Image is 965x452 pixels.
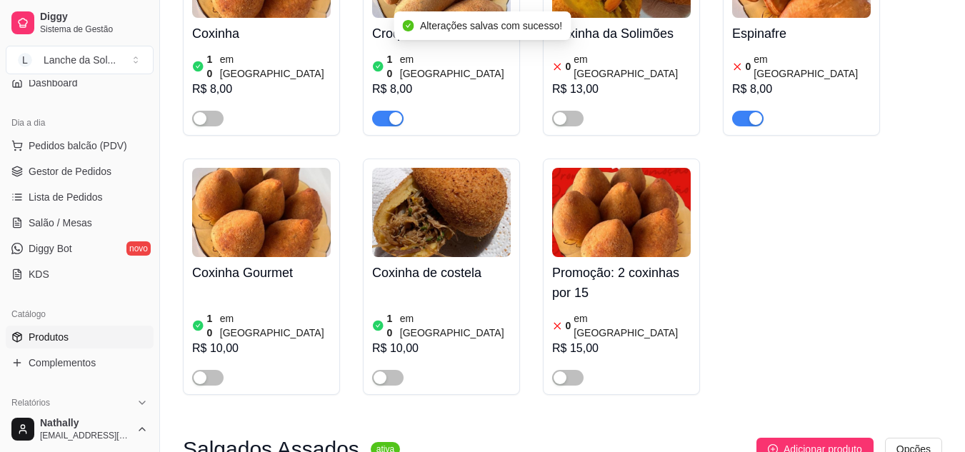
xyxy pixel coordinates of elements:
[29,216,92,230] span: Salão / Mesas
[552,263,691,303] h4: Promoção: 2 coxinhas por 15
[372,263,511,283] h4: Coxinha de costela
[40,24,148,35] span: Sistema de Gestão
[6,326,154,348] a: Produtos
[29,164,111,179] span: Gestor de Pedidos
[6,211,154,234] a: Salão / Mesas
[6,6,154,40] a: DiggySistema de Gestão
[220,311,331,340] article: em [GEOGRAPHIC_DATA]
[400,311,511,340] article: em [GEOGRAPHIC_DATA]
[372,168,511,257] img: product-image
[552,340,691,357] div: R$ 15,00
[220,52,331,81] article: em [GEOGRAPHIC_DATA]
[574,311,691,340] article: em [GEOGRAPHIC_DATA]
[6,160,154,183] a: Gestor de Pedidos
[192,263,331,283] h4: Coxinha Gourmet
[40,430,131,441] span: [EMAIL_ADDRESS][DOMAIN_NAME]
[192,340,331,357] div: R$ 10,00
[29,267,49,281] span: KDS
[192,168,331,257] img: product-image
[6,46,154,74] button: Select a team
[29,190,103,204] span: Lista de Pedidos
[6,134,154,157] button: Pedidos balcão (PDV)
[6,111,154,134] div: Dia a dia
[40,11,148,24] span: Diggy
[552,168,691,257] img: product-image
[552,24,691,44] h4: Coxinha da Solimões
[403,20,414,31] span: check-circle
[40,417,131,430] span: Nathally
[44,53,116,67] div: Lanche da Sol ...
[372,24,511,44] h4: Croquete
[207,311,217,340] article: 10
[387,311,397,340] article: 10
[6,186,154,209] a: Lista de Pedidos
[6,412,154,446] button: Nathally[EMAIL_ADDRESS][DOMAIN_NAME]
[29,139,127,153] span: Pedidos balcão (PDV)
[566,318,571,333] article: 0
[29,76,78,90] span: Dashboard
[732,81,871,98] div: R$ 8,00
[29,356,96,370] span: Complementos
[6,351,154,374] a: Complementos
[574,52,691,81] article: em [GEOGRAPHIC_DATA]
[420,20,562,31] span: Alterações salvas com sucesso!
[6,237,154,260] a: Diggy Botnovo
[29,241,72,256] span: Diggy Bot
[207,52,217,81] article: 10
[6,263,154,286] a: KDS
[387,52,397,81] article: 10
[552,81,691,98] div: R$ 13,00
[372,340,511,357] div: R$ 10,00
[18,53,32,67] span: L
[754,52,871,81] article: em [GEOGRAPHIC_DATA]
[192,24,331,44] h4: Coxinha
[400,52,511,81] article: em [GEOGRAPHIC_DATA]
[11,397,50,408] span: Relatórios
[6,303,154,326] div: Catálogo
[29,330,69,344] span: Produtos
[372,81,511,98] div: R$ 8,00
[566,59,571,74] article: 0
[6,71,154,94] a: Dashboard
[732,24,871,44] h4: Espinafre
[746,59,751,74] article: 0
[192,81,331,98] div: R$ 8,00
